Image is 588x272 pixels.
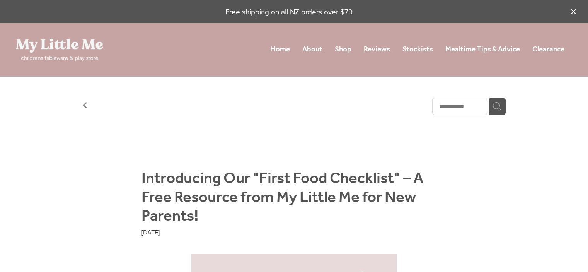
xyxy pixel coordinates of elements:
[402,43,433,56] a: Stockists
[335,43,351,56] a: Shop
[16,39,127,61] a: My Little Me Ltd homepage
[364,43,390,56] a: Reviews
[532,43,564,56] a: Clearance
[445,43,520,56] a: Mealtime Tips & Advice
[270,43,290,56] a: Home
[141,170,447,227] h1: Introducing Our "First Food Checklist" – A Free Resource from My Little Me for New Parents!
[141,227,447,237] div: [DATE]
[16,7,562,17] p: Free shipping on all NZ orders over $79
[302,43,322,56] a: About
